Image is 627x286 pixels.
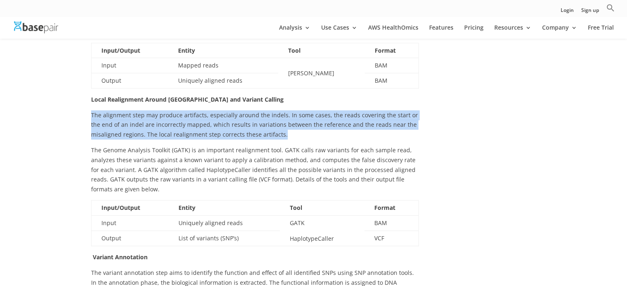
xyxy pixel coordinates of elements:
[178,234,239,242] span: List of variants (SNP’s)
[101,204,140,212] b: Input/Output
[101,47,140,54] b: Input/Output
[561,8,574,16] a: Login
[279,25,310,39] a: Analysis
[93,253,148,261] strong: Variant Annotation
[588,25,614,39] a: Free Trial
[288,69,334,77] span: [PERSON_NAME]
[178,219,243,227] span: Uniquely aligned reads
[101,219,116,227] span: Input
[375,47,396,54] b: Format
[606,4,615,12] svg: Search
[290,235,334,242] span: HaplotypeCaller
[14,21,58,33] img: Basepair
[178,47,195,54] b: Entity
[375,77,387,84] span: BAM
[178,204,195,212] b: Entity
[288,47,301,54] b: Tool
[469,227,617,276] iframe: Drift Widget Chat Controller
[178,77,242,84] span: Uniquely aligned reads
[290,219,305,227] span: GATK
[101,234,121,242] span: Output
[494,25,531,39] a: Resources
[368,25,418,39] a: AWS HealthOmics
[101,61,116,69] span: Input
[374,234,384,242] span: VCF
[464,25,484,39] a: Pricing
[581,8,599,16] a: Sign up
[429,25,453,39] a: Features
[321,25,357,39] a: Use Cases
[178,61,218,69] span: Mapped reads
[606,4,615,16] a: Search Icon Link
[290,204,302,212] b: Tool
[101,77,121,84] span: Output
[91,111,418,139] span: The alignment step may produce artifacts, especially around the indels. In some cases, the reads ...
[542,25,577,39] a: Company
[91,146,416,193] span: The Genome Analysis Toolkit (GATK) is an important realignment tool. GATK calls raw variants for ...
[375,61,387,69] span: BAM
[91,95,284,103] b: Local Realignment Around [GEOGRAPHIC_DATA] and Variant Calling
[374,219,387,227] span: BAM
[374,204,395,212] b: Format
